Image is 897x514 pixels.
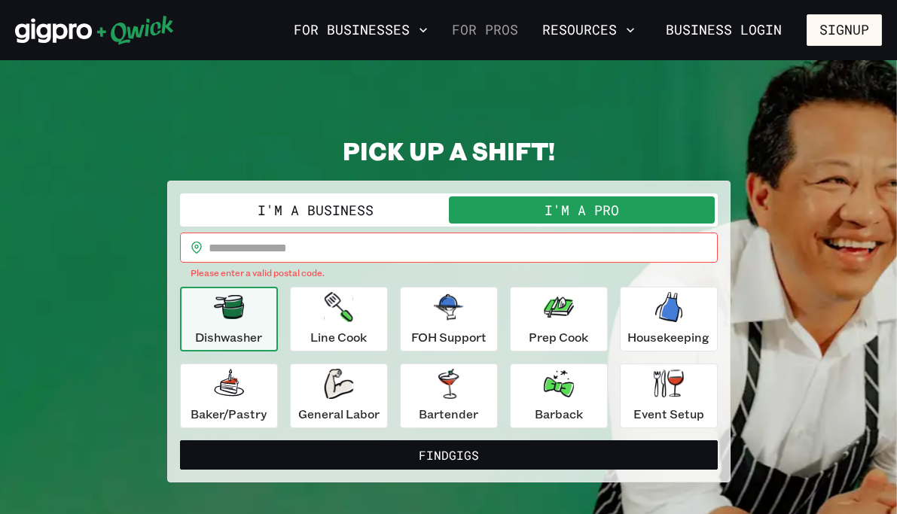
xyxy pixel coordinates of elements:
button: I'm a Business [183,196,449,224]
button: FOH Support [400,287,498,351]
a: For Pros [446,17,524,43]
button: Dishwasher [180,287,278,351]
button: Barback [510,363,608,428]
p: Please enter a valid postal code. [191,266,707,281]
p: Baker/Pastry [191,405,267,423]
button: Signup [807,14,882,46]
p: General Labor [298,405,380,423]
a: Business Login [653,14,795,46]
button: Housekeeping [620,287,718,351]
button: Resources [536,17,641,43]
p: Prep Cook [529,328,588,346]
button: Event Setup [620,363,718,428]
p: Line Cook [310,328,367,346]
p: Barback [535,405,583,423]
h2: PICK UP A SHIFT! [167,135,731,166]
button: For Businesses [288,17,434,43]
p: Event Setup [633,405,704,423]
p: FOH Support [411,328,487,346]
button: General Labor [290,363,388,428]
button: Line Cook [290,287,388,351]
p: Dishwasher [195,328,262,346]
button: Bartender [400,363,498,428]
button: FindGigs [180,440,718,470]
p: Housekeeping [627,328,709,346]
button: I'm a Pro [449,196,715,224]
p: Bartender [419,405,478,423]
button: Prep Cook [510,287,608,351]
button: Baker/Pastry [180,363,278,428]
